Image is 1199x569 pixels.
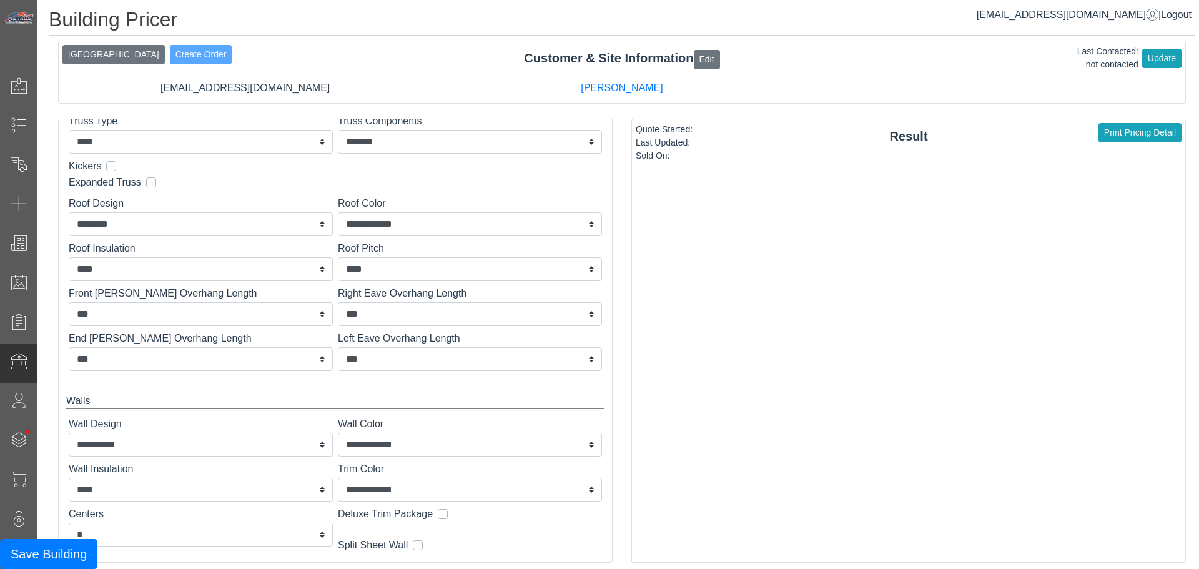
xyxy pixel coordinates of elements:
label: Front [PERSON_NAME] Overhang Length [69,286,333,301]
label: Deluxe Trim Package [338,507,433,522]
label: Expanded Truss [69,175,141,190]
button: Edit [694,50,720,69]
span: • [12,412,44,452]
div: Customer & Site Information [59,49,1185,69]
a: [EMAIL_ADDRESS][DOMAIN_NAME] [977,9,1158,20]
label: Kickers [69,159,101,174]
label: Roof Design [69,196,333,211]
label: Right Eave Overhang Length [338,286,602,301]
a: [PERSON_NAME] [581,82,663,93]
label: Wall Insulation [69,462,333,477]
label: Centers [69,507,333,522]
label: Trim Color [338,462,602,477]
h1: Building Pricer [49,7,1195,36]
button: Create Order [170,45,232,64]
div: Result [632,127,1185,146]
button: [GEOGRAPHIC_DATA] [62,45,165,64]
label: Roof Pitch [338,241,602,256]
label: Left Eave Overhang Length [338,331,602,346]
button: Print Pricing Detail [1098,123,1182,142]
div: Walls [66,393,604,409]
span: Logout [1161,9,1192,20]
div: | [977,7,1192,22]
img: Metals Direct Inc Logo [4,11,35,25]
div: [EMAIL_ADDRESS][DOMAIN_NAME] [57,81,433,96]
div: Quote Started: [636,123,693,136]
label: End [PERSON_NAME] Overhang Length [69,331,333,346]
div: Last Contacted: not contacted [1077,45,1138,71]
div: Last Updated: [636,136,693,149]
button: Update [1142,49,1182,68]
label: Roof Color [338,196,602,211]
label: Truss Type [69,114,333,129]
label: Split Sheet Wall [338,538,408,553]
div: Sold On: [636,149,693,162]
label: Roof Insulation [69,241,333,256]
label: Truss Components [338,114,602,129]
label: Wall Design [69,417,333,432]
label: Wall Color [338,417,602,432]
